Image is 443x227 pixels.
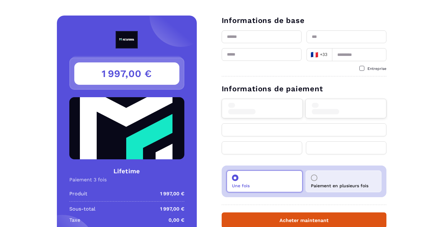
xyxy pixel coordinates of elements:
p: Une fois [232,183,250,188]
img: logo [101,31,152,48]
h3: Informations de base [222,16,386,25]
input: Search for option [329,50,330,59]
h3: 1 997,00 € [74,62,179,85]
span: 🇫🇷 [311,50,318,59]
h3: Informations de paiement [222,84,386,94]
h4: Lifetime [69,167,184,175]
span: Entreprise [367,66,386,71]
p: Produit [69,190,87,197]
p: Sous-total [69,205,95,213]
div: Search for option [307,48,332,61]
img: Product Image [69,97,184,159]
p: Paiement en plusieurs fois [311,183,368,188]
p: 1 997,00 € [160,190,184,197]
p: 1 997,00 € [160,205,184,213]
p: 0,00 € [168,216,184,224]
span: +33 [310,50,328,59]
div: Paiement 3 fois [69,177,184,183]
